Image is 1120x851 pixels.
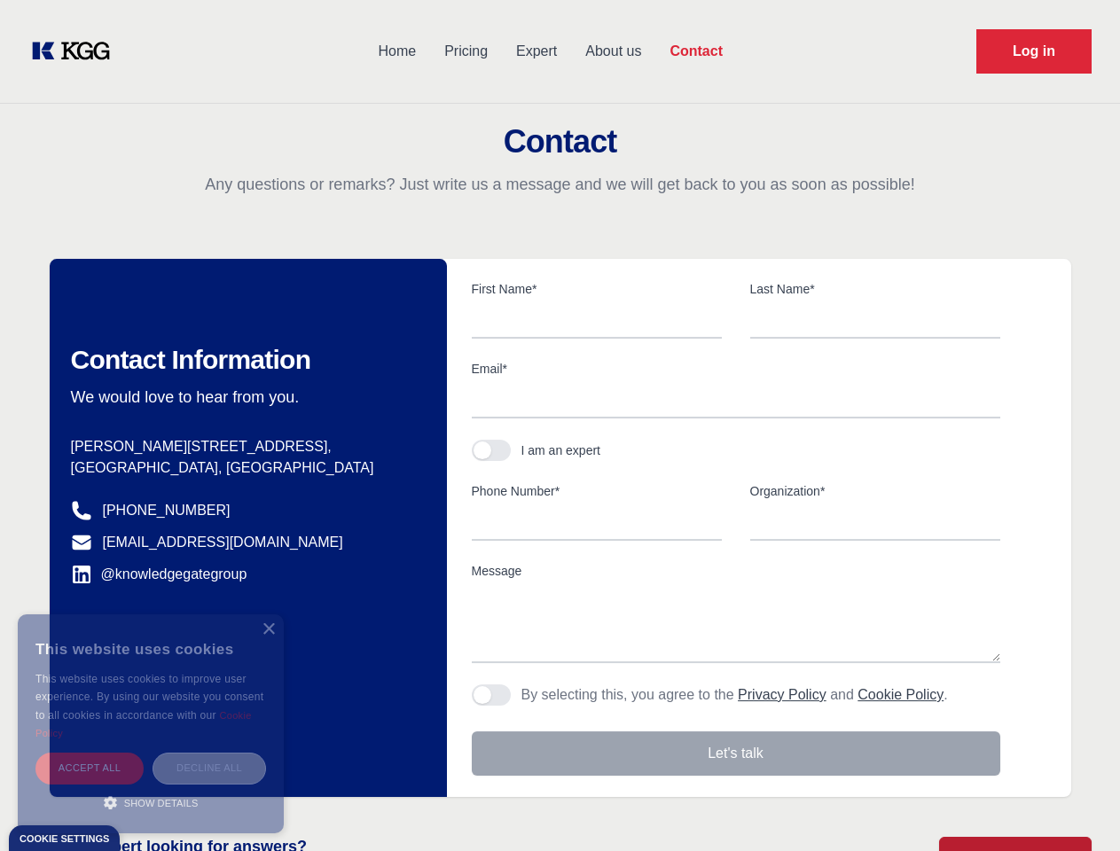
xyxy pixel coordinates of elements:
a: @knowledgegategroup [71,564,247,585]
label: Organization* [750,482,1000,500]
a: Contact [655,28,737,74]
a: Home [364,28,430,74]
h2: Contact Information [71,344,419,376]
a: [PHONE_NUMBER] [103,500,231,521]
p: By selecting this, you agree to the and . [521,684,948,706]
p: We would love to hear from you. [71,386,419,408]
div: Close [262,623,275,636]
iframe: Chat Widget [1031,766,1120,851]
p: [PERSON_NAME][STREET_ADDRESS], [71,436,419,457]
div: Cookie settings [20,834,109,844]
a: Cookie Policy [35,710,252,738]
div: I am an expert [521,441,601,459]
a: KOL Knowledge Platform: Talk to Key External Experts (KEE) [28,37,124,66]
button: Let's talk [472,731,1000,776]
label: Message [472,562,1000,580]
label: First Name* [472,280,722,298]
label: Phone Number* [472,482,722,500]
div: Show details [35,793,266,811]
div: Decline all [153,753,266,784]
span: Show details [124,798,199,808]
a: Expert [502,28,571,74]
div: Accept all [35,753,144,784]
h2: Contact [21,124,1099,160]
a: Pricing [430,28,502,74]
a: Cookie Policy [858,687,944,702]
p: Any questions or remarks? Just write us a message and we will get back to you as soon as possible! [21,174,1099,195]
a: Request Demo [976,29,1092,74]
div: This website uses cookies [35,628,266,670]
span: This website uses cookies to improve user experience. By using our website you consent to all coo... [35,673,263,722]
p: [GEOGRAPHIC_DATA], [GEOGRAPHIC_DATA] [71,457,419,479]
a: [EMAIL_ADDRESS][DOMAIN_NAME] [103,532,343,553]
label: Email* [472,360,1000,378]
a: About us [571,28,655,74]
a: Privacy Policy [738,687,826,702]
label: Last Name* [750,280,1000,298]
